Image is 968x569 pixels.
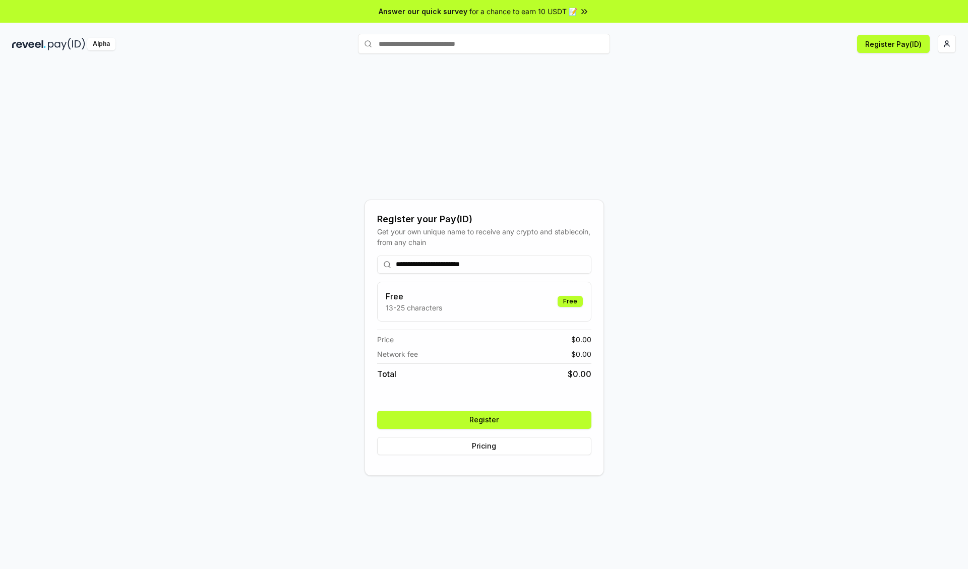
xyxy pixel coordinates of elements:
[87,38,115,50] div: Alpha
[568,368,591,380] span: $ 0.00
[377,437,591,455] button: Pricing
[377,368,396,380] span: Total
[571,334,591,345] span: $ 0.00
[377,334,394,345] span: Price
[386,290,442,302] h3: Free
[48,38,85,50] img: pay_id
[377,212,591,226] div: Register your Pay(ID)
[571,349,591,359] span: $ 0.00
[379,6,467,17] span: Answer our quick survey
[386,302,442,313] p: 13-25 characters
[469,6,577,17] span: for a chance to earn 10 USDT 📝
[377,411,591,429] button: Register
[377,226,591,247] div: Get your own unique name to receive any crypto and stablecoin, from any chain
[857,35,930,53] button: Register Pay(ID)
[377,349,418,359] span: Network fee
[558,296,583,307] div: Free
[12,38,46,50] img: reveel_dark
